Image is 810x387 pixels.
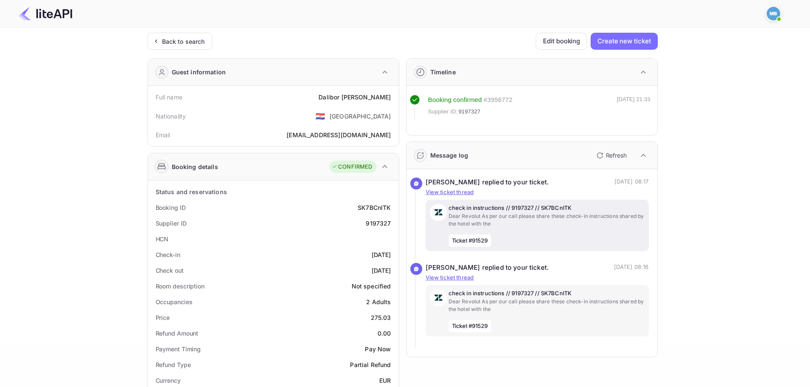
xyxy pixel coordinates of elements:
div: [DATE] 21:33 [617,95,651,120]
div: Guest information [172,68,226,76]
div: Room description [156,282,205,291]
button: Edit booking [536,33,587,50]
div: Occupancies [156,297,193,306]
div: Refund Type [156,360,191,369]
div: CONFIRMED [332,163,372,171]
img: AwvSTEc2VUhQAAAAAElFTkSuQmCC [430,289,447,306]
div: HCN [156,234,169,243]
div: Check out [156,266,184,275]
p: Dear Revolut As per our call please share these check-in instructions shared by the hotel with the [449,298,645,313]
div: Supplier ID [156,219,187,228]
p: View ticket thread [426,188,649,197]
div: Partial Refund [350,360,391,369]
span: Ticket #91529 [449,234,492,247]
div: [GEOGRAPHIC_DATA] [330,112,391,121]
div: [DATE] [372,266,391,275]
p: check in instructions // 9197327 // SK7BCnlTK [449,289,645,298]
div: Booking confirmed [428,95,482,105]
div: Timeline [430,68,456,76]
button: Create new ticket [591,33,657,50]
div: Dalibor [PERSON_NAME] [318,93,391,102]
p: View ticket thread [426,274,649,282]
div: [EMAIL_ADDRESS][DOMAIN_NAME] [287,130,391,139]
div: [PERSON_NAME] replied to your ticket. [426,263,549,273]
span: 9197327 [458,107,480,116]
img: Mohcine Belkhir [767,7,780,20]
span: Ticket #91529 [449,320,492,333]
p: check in instructions // 9197327 // SK7BCnlTK [449,204,645,212]
div: Message log [430,151,469,160]
div: EUR [379,376,391,385]
div: Email [156,130,171,139]
div: 9197327 [366,219,391,228]
div: 0.00 [378,329,391,338]
div: SK7BCnlTK [358,203,391,212]
div: Booking details [172,162,218,171]
p: [DATE] 08:16 [614,263,649,273]
div: Currency [156,376,181,385]
p: Refresh [606,151,627,160]
div: Check-in [156,250,180,259]
p: [DATE] 08:17 [614,178,649,187]
div: 2 Adults [366,297,391,306]
div: Booking ID [156,203,186,212]
img: AwvSTEc2VUhQAAAAAElFTkSuQmCC [430,204,447,221]
span: Supplier ID: [428,107,458,116]
div: Not specified [352,282,391,291]
p: Dear Revolut As per our call please share these check-in instructions shared by the hotel with the [449,212,645,228]
div: Pay Now [365,345,391,353]
div: Full name [156,93,182,102]
div: 275.03 [371,313,391,322]
div: Refund Amount [156,329,199,338]
div: Payment Timing [156,345,201,353]
div: Status and reservations [156,187,227,196]
div: [PERSON_NAME] replied to your ticket. [426,178,549,187]
div: Price [156,313,170,322]
button: Refresh [591,149,630,162]
div: Back to search [162,37,205,46]
div: [DATE] [372,250,391,259]
span: United States [315,108,325,124]
div: # 3956772 [483,95,512,105]
img: LiteAPI Logo [19,7,72,20]
div: Nationality [156,112,186,121]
